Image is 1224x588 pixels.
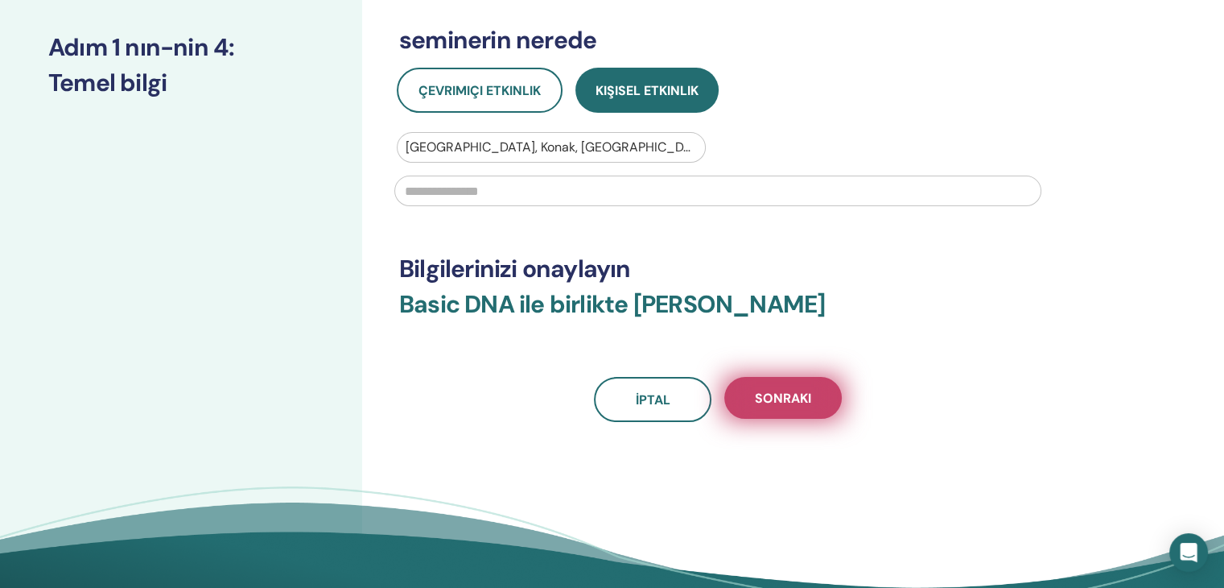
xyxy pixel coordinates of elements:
button: Sonraki [724,377,842,419]
span: Sonraki [755,390,811,407]
a: İptal [594,377,711,422]
button: Çevrimiçi Etkinlik [397,68,563,113]
button: Kişisel Etkinlik [575,68,719,113]
h3: Temel bilgi [48,68,314,97]
h3: Bilgilerinizi onaylayın [399,255,1036,284]
h3: Basic DNA ile birlikte [PERSON_NAME] [399,290,1036,338]
span: İptal [636,391,670,408]
h3: Adım 1 nın-nin 4 : [48,33,314,62]
div: Open Intercom Messenger [1169,533,1208,572]
h3: seminerin nerede [399,26,1036,55]
span: Kişisel Etkinlik [596,82,699,99]
span: Çevrimiçi Etkinlik [418,82,541,99]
